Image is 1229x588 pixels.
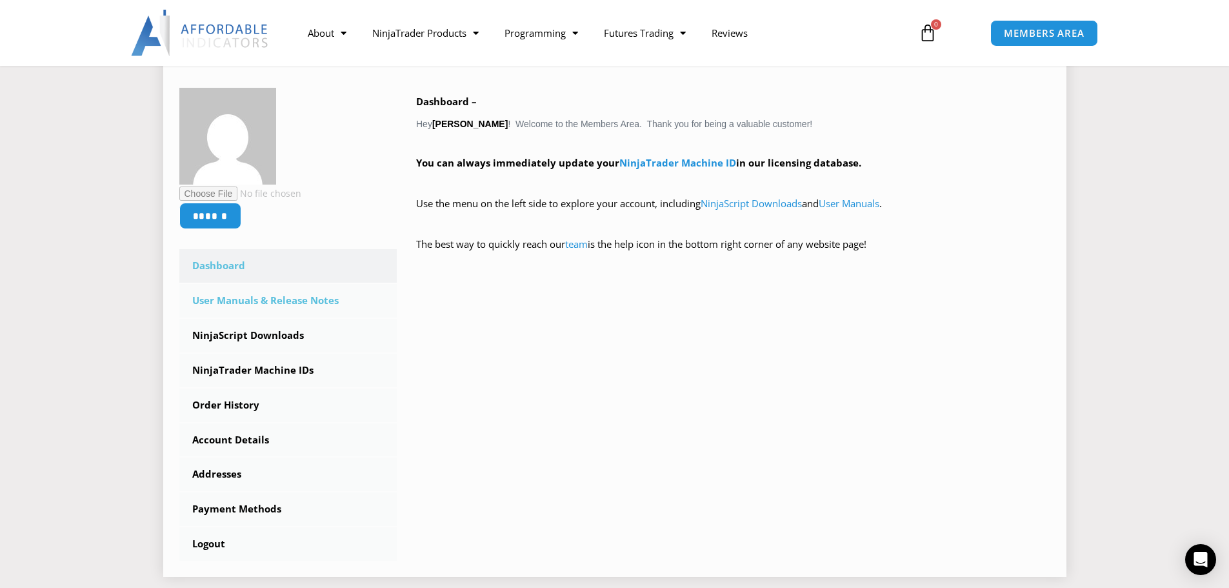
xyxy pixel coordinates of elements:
a: NinjaTrader Products [359,18,492,48]
strong: You can always immediately update your in our licensing database. [416,156,861,169]
div: Hey ! Welcome to the Members Area. Thank you for being a valuable customer! [416,93,1050,272]
a: Addresses [179,458,397,491]
img: 866faa5d71a4fc8ae45104f937a0da5000399045ddeb7001acf1910e85c84a4e [179,88,276,185]
a: NinjaScript Downloads [179,319,397,352]
a: Programming [492,18,591,48]
span: 0 [931,19,941,30]
p: The best way to quickly reach our is the help icon in the bottom right corner of any website page! [416,236,1050,272]
a: NinjaTrader Machine ID [619,156,736,169]
a: Order History [179,389,397,422]
a: Dashboard [179,249,397,283]
strong: [PERSON_NAME] [432,119,508,129]
div: Open Intercom Messenger [1185,544,1216,575]
a: MEMBERS AREA [990,20,1098,46]
a: Futures Trading [591,18,699,48]
a: About [295,18,359,48]
a: Reviews [699,18,761,48]
a: NinjaScript Downloads [701,197,802,210]
a: User Manuals & Release Notes [179,284,397,318]
a: User Manuals [819,197,879,210]
b: Dashboard – [416,95,477,108]
a: Logout [179,527,397,561]
a: 0 [899,14,956,52]
p: Use the menu on the left side to explore your account, including and . [416,195,1050,231]
img: LogoAI | Affordable Indicators – NinjaTrader [131,10,270,56]
span: MEMBERS AREA [1004,28,1084,38]
nav: Menu [295,18,904,48]
a: NinjaTrader Machine IDs [179,354,397,387]
nav: Account pages [179,249,397,561]
a: team [565,238,588,250]
a: Payment Methods [179,492,397,526]
a: Account Details [179,423,397,457]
